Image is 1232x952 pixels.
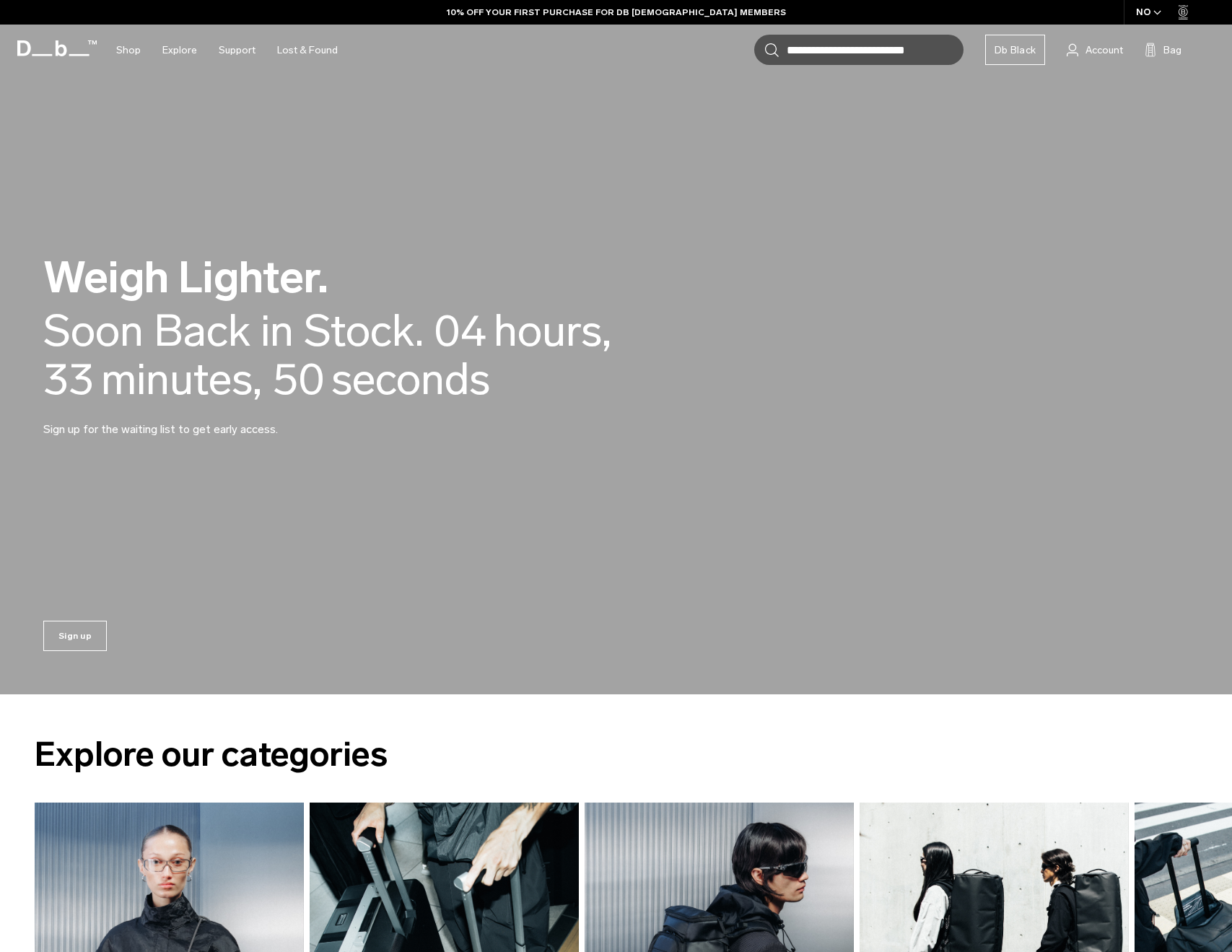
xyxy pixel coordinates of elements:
[43,256,693,300] h2: Weigh Lighter.
[162,25,197,76] a: Explore
[447,6,786,19] a: 10% OFF YOUR FIRST PURCHASE FOR DB [DEMOGRAPHIC_DATA] MEMBERS
[43,403,390,438] p: Sign up for the waiting list to get early access.
[116,25,141,76] a: Shop
[1145,41,1181,58] button: Bag
[35,729,1197,780] h2: Explore our categories
[331,355,490,403] span: seconds
[219,25,255,76] a: Support
[43,355,94,403] span: 33
[43,307,424,355] div: Soon Back in Stock.
[1085,43,1123,58] span: Account
[985,35,1045,65] a: Db Black
[1163,43,1181,58] span: Bag
[105,25,349,76] nav: Main Navigation
[43,621,107,651] a: Sign up
[253,353,262,406] span: ,
[101,355,262,403] span: minutes
[1067,41,1123,58] a: Account
[434,307,486,355] span: 04
[494,307,611,355] span: hours,
[277,25,338,76] a: Lost & Found
[273,355,324,403] span: 50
